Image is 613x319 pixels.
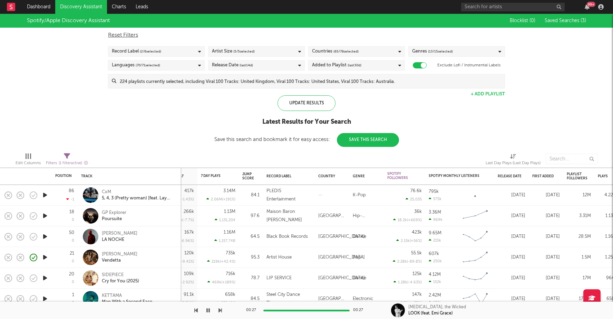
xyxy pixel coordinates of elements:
div: Genres [412,47,453,56]
div: 215k [429,238,441,243]
div: [GEOGRAPHIC_DATA] [318,274,365,282]
div: 1.13M [224,209,235,214]
div: Filters [46,159,88,168]
div: 50 [69,231,74,235]
div: 152k [429,280,441,284]
div: Playlist Followers [567,172,587,180]
div: [DATE] [498,191,525,199]
div: 99 + [587,2,595,7]
svg: Chart title [460,207,491,225]
div: 185k [429,300,441,305]
svg: Chart title [460,249,491,266]
div: 3.14M [223,189,235,193]
div: 5, 4, 3 (Pretty woman) [feat. Lay Bankz] [102,195,176,201]
div: 2.28k ( -89.8 % ) [393,259,422,264]
div: Languages [112,61,160,69]
a: [PERSON_NAME]LA NOCHE [102,231,137,243]
div: -1 [66,197,74,201]
div: 1,157,748 [214,238,235,243]
div: 18.2k ( +669 % ) [393,218,422,222]
div: [PERSON_NAME] [102,251,137,257]
div: 25,035 [406,197,422,201]
div: 219k ( +42.4 % ) [207,259,235,264]
div: Hip-Hop/Rap [353,212,380,220]
div: Artist Size [212,47,255,56]
div: 969k [429,217,442,222]
div: 3.79k ( +37 % ) [396,301,422,305]
div: 716k [226,272,235,276]
div: 00:27 [246,306,260,315]
div: LA NOCHE [102,237,137,243]
div: PLEDIS Entertainment [266,187,311,204]
div: [DATE] [498,212,525,220]
div: KETTAMA [102,293,152,299]
div: Save this search and bookmark it for easy access: [214,137,399,142]
div: LOOK (feat. Emi Grace) [408,310,453,317]
div: [DATE] [532,191,560,199]
div: 00:27 [353,306,367,315]
div: Release Date [498,174,522,178]
div: Dance [353,274,366,282]
div: 3.31M [567,212,591,220]
div: Update Results [278,95,335,111]
div: 250k [429,259,442,263]
div: Edit Columns [16,159,41,167]
div: [DATE] [532,212,560,220]
div: Filters(1 filter active) [46,150,88,170]
svg: Chart title [460,270,491,287]
input: Search... [546,154,597,164]
div: [GEOGRAPHIC_DATA] [318,295,346,303]
a: GP ExplorerPoursuite [102,210,126,222]
div: [DATE] [532,295,560,303]
div: [DATE] [498,233,525,241]
div: 575k [429,197,441,201]
div: 55.5k [411,251,422,255]
div: 0 [72,218,74,222]
div: 86 [69,189,74,193]
span: ( 1 filter active) [59,161,82,165]
div: 76.6k [410,189,422,193]
div: 1,131,204 [215,218,235,222]
button: Save This Search [337,133,399,147]
div: [PERSON_NAME] [102,231,137,237]
div: 0 [72,239,74,243]
div: Countries [312,47,359,56]
a: CxM5, 4, 3 (Pretty woman) [feat. Lay Bankz] [102,189,176,201]
div: Latest Results for Your Search [214,118,399,126]
div: 469k ( +189 % ) [207,280,235,284]
div: Cry for You (2025) [102,278,139,284]
div: Spotify Followers [387,172,411,180]
div: [DATE] [498,295,525,303]
button: Saved Searches (3) [543,18,586,24]
div: 36k [414,209,422,214]
div: 12M [567,191,591,199]
div: 120k [184,251,194,255]
div: 64.5 [242,233,260,241]
div: 2.15k ( +56 % ) [396,238,422,243]
a: SIDEPIECECry for You (2025) [102,272,139,284]
div: 7 Day Plays [201,174,225,178]
div: [DATE] [532,274,560,282]
button: 99+ [585,4,590,10]
div: Last Day Plays (Last Day Plays) [486,150,541,170]
div: 1.16M [224,230,235,235]
div: [DATE] [532,253,560,262]
div: GP Explorer [102,210,126,216]
span: Blocklist [510,18,535,23]
div: Country [318,174,342,178]
div: 125k [412,272,422,276]
div: [GEOGRAPHIC_DATA] [318,212,346,220]
a: [PERSON_NAME]Vendetta [102,251,137,264]
div: 735k [226,251,235,255]
div: Artist House [266,253,292,262]
div: 78.7 [242,274,260,282]
div: Maison Baron [PERSON_NAME] [266,208,311,224]
div: [DATE] [532,233,560,241]
div: Genre [353,174,377,178]
div: 795k [429,189,439,194]
div: Track [81,174,174,178]
span: ( 2 / 6 selected) [140,47,161,56]
div: 17.8M [567,295,591,303]
div: 0 [72,280,74,284]
div: Release Date [212,61,253,69]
